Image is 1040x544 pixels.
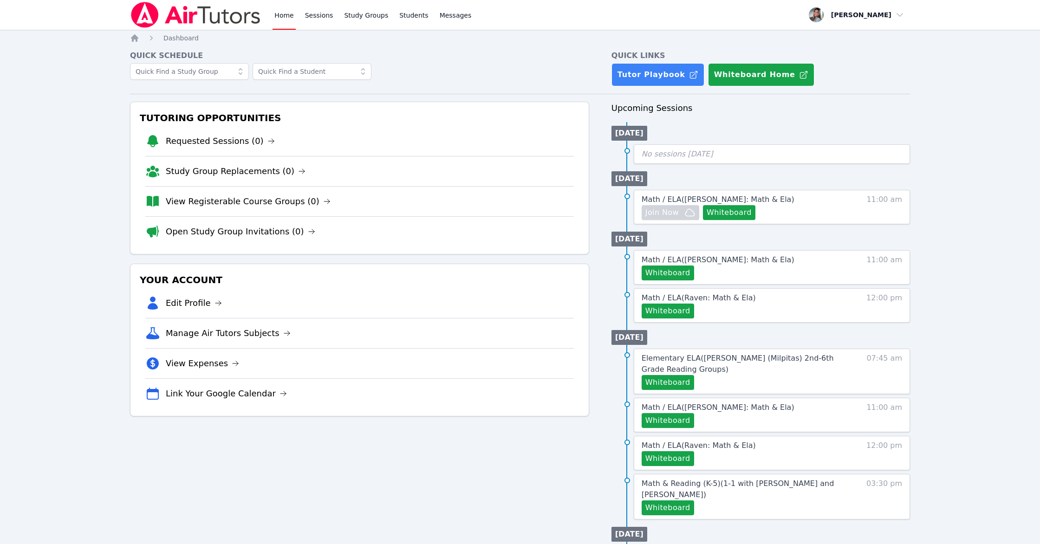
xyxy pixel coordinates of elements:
[130,50,589,61] h4: Quick Schedule
[642,440,756,451] a: Math / ELA(Raven: Math & Ela)
[611,330,647,345] li: [DATE]
[642,266,694,280] button: Whiteboard
[708,63,814,86] button: Whiteboard Home
[642,479,834,499] span: Math & Reading (K-5) ( 1-1 with [PERSON_NAME] and [PERSON_NAME] )
[642,375,694,390] button: Whiteboard
[642,354,834,374] span: Elementary ELA ( [PERSON_NAME] (Milpitas) 2nd-6th Grade Reading Groups )
[138,110,581,126] h3: Tutoring Opportunities
[253,63,371,80] input: Quick Find a Student
[642,254,794,266] a: Math / ELA([PERSON_NAME]: Math & Ela)
[611,527,647,542] li: [DATE]
[866,402,902,428] span: 11:00 am
[642,205,699,220] button: Join Now
[166,225,315,238] a: Open Study Group Invitations (0)
[642,195,794,204] span: Math / ELA ( [PERSON_NAME]: Math & Ela )
[642,441,756,450] span: Math / ELA ( Raven: Math & Ela )
[166,297,222,310] a: Edit Profile
[642,194,794,205] a: Math / ELA([PERSON_NAME]: Math & Ela)
[866,440,902,466] span: 12:00 pm
[130,63,249,80] input: Quick Find a Study Group
[642,478,837,500] a: Math & Reading (K-5)(1-1 with [PERSON_NAME] and [PERSON_NAME])
[642,500,694,515] button: Whiteboard
[866,353,902,390] span: 07:45 am
[642,149,713,158] span: No sessions [DATE]
[866,292,902,318] span: 12:00 pm
[642,403,794,412] span: Math / ELA ( [PERSON_NAME]: Math & Ela )
[642,255,794,264] span: Math / ELA ( [PERSON_NAME]: Math & Ela )
[611,63,704,86] a: Tutor Playbook
[703,205,755,220] button: Whiteboard
[440,11,472,20] span: Messages
[642,451,694,466] button: Whiteboard
[166,195,331,208] a: View Registerable Course Groups (0)
[866,254,902,280] span: 11:00 am
[611,232,647,246] li: [DATE]
[866,194,902,220] span: 11:00 am
[138,272,581,288] h3: Your Account
[166,387,287,400] a: Link Your Google Calendar
[866,478,902,515] span: 03:30 pm
[163,33,199,43] a: Dashboard
[611,50,910,61] h4: Quick Links
[642,304,694,318] button: Whiteboard
[166,327,291,340] a: Manage Air Tutors Subjects
[611,126,647,141] li: [DATE]
[645,207,679,218] span: Join Now
[642,293,756,302] span: Math / ELA ( Raven: Math & Ela )
[166,357,239,370] a: View Expenses
[642,413,694,428] button: Whiteboard
[642,292,756,304] a: Math / ELA(Raven: Math & Ela)
[130,2,261,28] img: Air Tutors
[611,102,910,115] h3: Upcoming Sessions
[163,34,199,42] span: Dashboard
[166,165,305,178] a: Study Group Replacements (0)
[130,33,910,43] nav: Breadcrumb
[166,135,275,148] a: Requested Sessions (0)
[611,171,647,186] li: [DATE]
[642,353,837,375] a: Elementary ELA([PERSON_NAME] (Milpitas) 2nd-6th Grade Reading Groups)
[642,402,794,413] a: Math / ELA([PERSON_NAME]: Math & Ela)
